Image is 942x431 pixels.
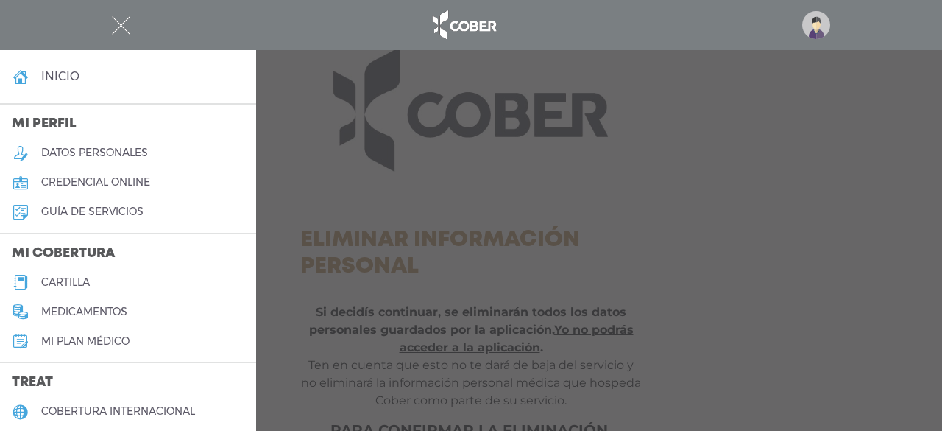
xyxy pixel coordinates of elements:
[41,206,144,218] h5: guía de servicios
[41,176,150,189] h5: credencial online
[41,405,195,418] h5: cobertura internacional
[41,306,127,318] h5: medicamentos
[112,16,130,35] img: Cober_menu-close-white.svg
[425,7,502,43] img: logo_cober_home-white.png
[41,147,148,159] h5: datos personales
[41,69,79,83] h4: inicio
[802,11,830,39] img: profile-placeholder.svg
[41,335,130,348] h5: Mi plan médico
[41,276,90,289] h5: cartilla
